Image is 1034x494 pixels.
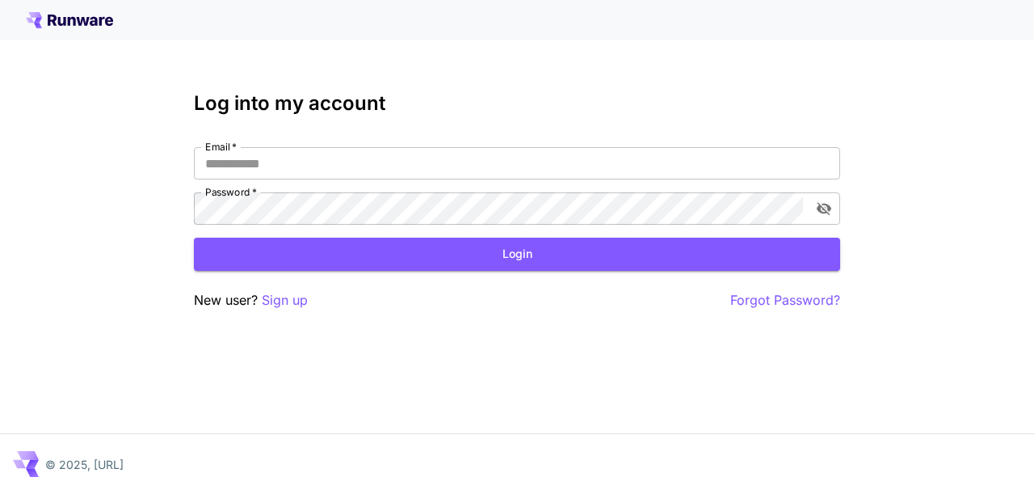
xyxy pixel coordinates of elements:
[809,194,839,223] button: toggle password visibility
[730,290,840,310] button: Forgot Password?
[262,290,308,310] button: Sign up
[194,290,308,310] p: New user?
[45,456,124,473] p: © 2025, [URL]
[205,140,237,154] label: Email
[205,185,257,199] label: Password
[194,92,840,115] h3: Log into my account
[194,238,840,271] button: Login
